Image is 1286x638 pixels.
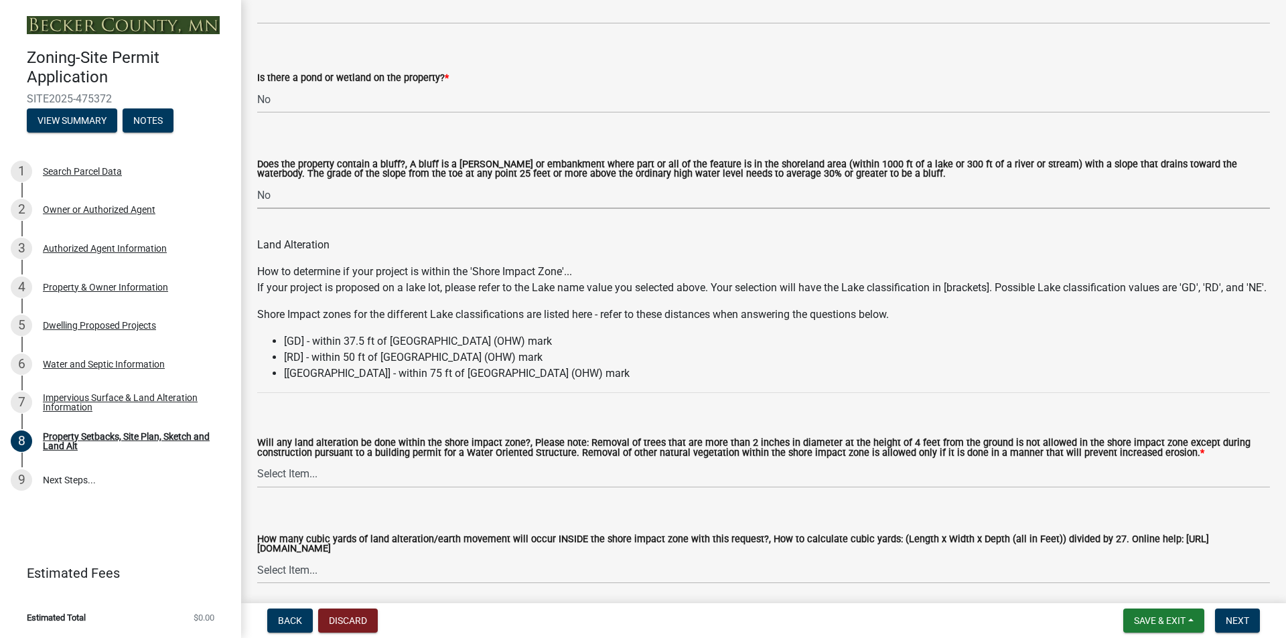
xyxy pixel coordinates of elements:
div: 4 [11,276,32,298]
li: [GD] - within 37.5 ft of [GEOGRAPHIC_DATA] (OHW) mark [284,333,1270,349]
div: 5 [11,315,32,336]
wm-modal-confirm: Summary [27,116,117,127]
div: 7 [11,392,32,413]
button: Back [267,609,313,633]
div: Dwelling Proposed Projects [43,321,156,330]
span: SITE2025-475372 [27,92,214,105]
h4: Zoning-Site Permit Application [27,48,230,87]
div: 6 [11,353,32,375]
div: 9 [11,469,32,491]
div: Authorized Agent Information [43,244,167,253]
span: Save & Exit [1134,615,1186,626]
div: 2 [11,199,32,220]
button: Discard [318,609,378,633]
li: [[GEOGRAPHIC_DATA]] - within 75 ft of [GEOGRAPHIC_DATA] (OHW) mark [284,366,1270,382]
a: Estimated Fees [11,560,220,586]
span: Next [1226,615,1249,626]
button: View Summary [27,108,117,133]
div: Land Alteration [257,237,1270,253]
button: Notes [123,108,173,133]
div: Property & Owner Information [43,283,168,292]
div: Owner or Authorized Agent [43,205,155,214]
div: 1 [11,161,32,182]
div: 8 [11,430,32,452]
div: Search Parcel Data [43,167,122,176]
label: Is there a pond or wetland on the property? [257,74,449,83]
label: Will any land alteration be done within the shore impact zone?, Please note: Removal of trees tha... [257,438,1270,458]
span: Estimated Total [27,613,86,622]
div: How to determine if your project is within the 'Shore Impact Zone'... [257,264,1270,393]
div: Impervious Surface & Land Alteration Information [43,393,220,412]
button: Save & Exit [1123,609,1204,633]
p: If your project is proposed on a lake lot, please refer to the Lake name value you selected above... [257,280,1270,296]
div: 3 [11,238,32,259]
p: Shore Impact zones for the different Lake classifications are listed here - refer to these distan... [257,307,1270,323]
wm-modal-confirm: Notes [123,116,173,127]
div: Water and Septic Information [43,360,165,369]
label: Does the property contain a bluff?, A bluff is a [PERSON_NAME] or embankment where part or all of... [257,160,1270,179]
img: Becker County, Minnesota [27,16,220,34]
label: How many cubic yards of land alteration/earth movement will occur INSIDE the shore impact zone wi... [257,535,1270,554]
span: Back [278,615,302,626]
li: [RD] - within 50 ft of [GEOGRAPHIC_DATA] (OHW) mark [284,349,1270,366]
span: $0.00 [194,613,214,622]
div: Property Setbacks, Site Plan, Sketch and Land Alt [43,432,220,451]
button: Next [1215,609,1260,633]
